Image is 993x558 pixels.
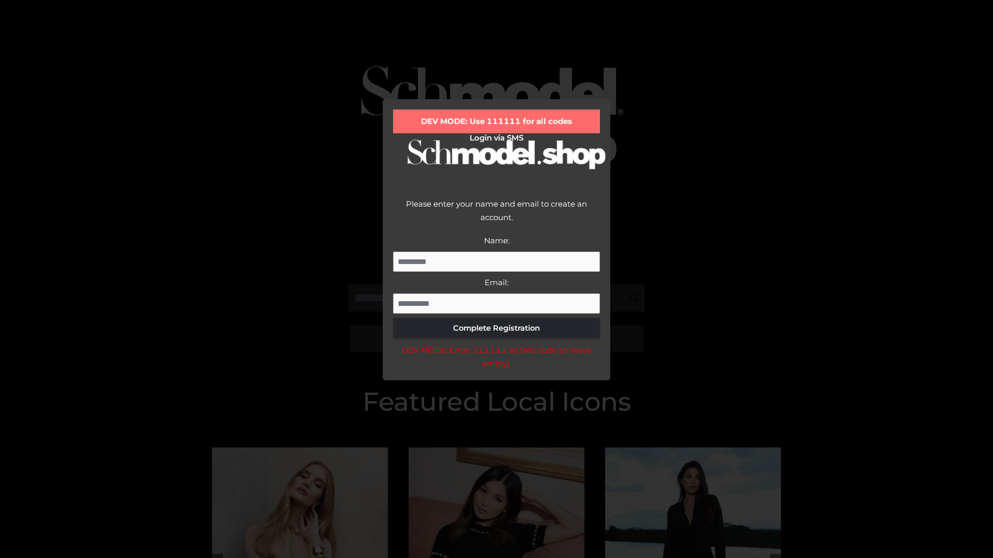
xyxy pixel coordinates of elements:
div: DEV MODE: Use 111111 for all codes [393,110,600,133]
div: DEV MODE: Enter 111111 as SMS code (or leave empty). [393,344,600,370]
button: Complete Registration [393,318,600,338]
label: Name: [484,236,509,245]
div: Please enter your name and email to create an account. [393,197,600,234]
h2: Login via SMS [393,133,600,143]
label: Email: [485,277,508,287]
